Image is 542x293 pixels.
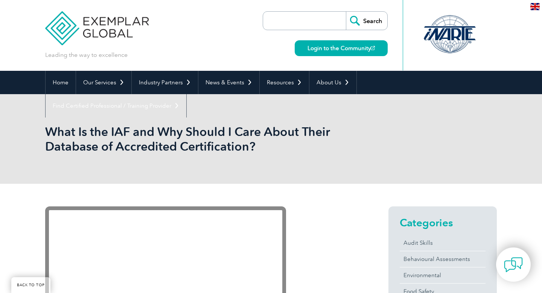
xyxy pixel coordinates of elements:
h1: What Is the IAF and Why Should I Care About Their Database of Accredited Certification? [45,124,334,154]
a: Resources [260,71,309,94]
input: Search [346,12,387,30]
img: en [530,3,540,10]
a: Our Services [76,71,131,94]
a: BACK TO TOP [11,277,50,293]
a: Behavioural Assessments [400,251,486,267]
a: News & Events [198,71,259,94]
a: Home [46,71,76,94]
a: Find Certified Professional / Training Provider [46,94,186,118]
a: Audit Skills [400,235,486,251]
img: contact-chat.png [504,255,523,274]
p: Leading the way to excellence [45,51,128,59]
h2: Categories [400,217,486,229]
a: Industry Partners [132,71,198,94]
a: Environmental [400,267,486,283]
a: About Us [309,71,356,94]
a: Login to the Community [295,40,388,56]
img: open_square.png [371,46,375,50]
